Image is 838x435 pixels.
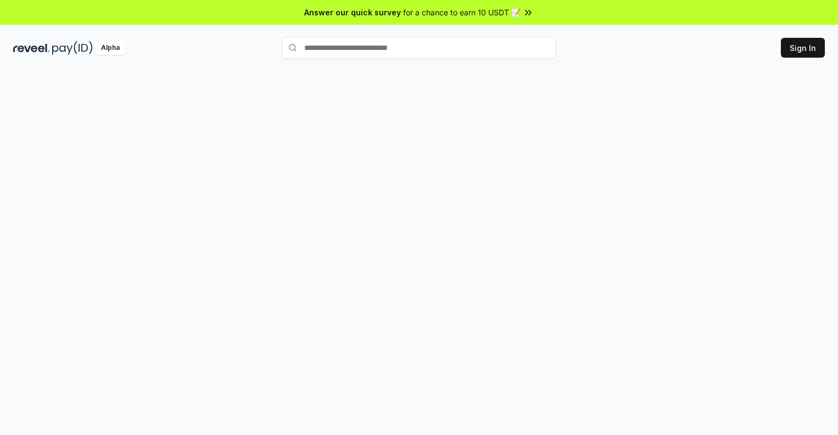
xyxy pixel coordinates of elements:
[13,41,50,55] img: reveel_dark
[95,41,126,55] div: Alpha
[403,7,521,18] span: for a chance to earn 10 USDT 📝
[304,7,401,18] span: Answer our quick survey
[52,41,93,55] img: pay_id
[781,38,825,58] button: Sign In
